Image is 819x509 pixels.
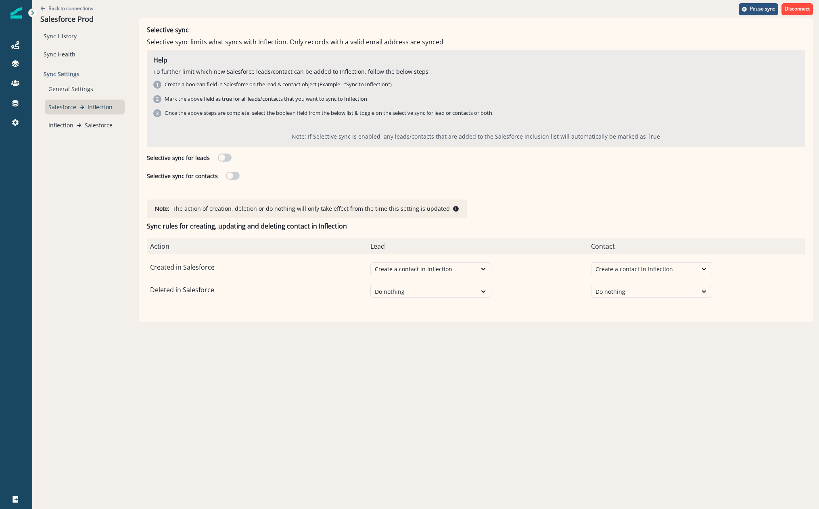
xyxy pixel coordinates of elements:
[88,103,113,111] p: Inflection
[150,262,359,275] p: Created in Salesforce
[165,109,492,117] p: Once the above steps are complete, select the boolean field from the below list & toggle on the s...
[153,109,161,117] div: 3
[739,3,778,15] button: Pause sync
[153,67,798,76] p: To further limit which new Salesforce leads/contact can be added to Inflection, follow the below ...
[153,95,161,103] div: 2
[40,66,125,81] p: Sync Settings
[591,241,615,251] p: Contact
[48,121,73,129] p: Inflection
[147,26,805,34] h2: Selective sync
[150,241,361,251] p: Action
[785,6,810,12] p: Disconnect
[147,154,210,162] p: Selective sync for leads
[595,265,693,273] div: Create a contact in Inflection
[10,7,22,19] img: Inflection
[150,285,359,311] p: Deleted in Salesforce
[48,5,93,12] p: Back to connections
[750,6,775,12] p: Pause sync
[85,121,113,129] p: Salesforce
[781,3,813,15] button: Disconnect
[147,172,218,180] p: Selective sync for contacts
[40,47,125,62] div: Sync Health
[370,241,385,251] p: Lead
[40,29,125,44] div: Sync History
[292,132,660,141] p: Note: If Selective sync is enabled, any leads/contacts that are added to the Salesforce inclusion...
[40,5,93,12] button: Go back
[153,56,798,64] h2: Help
[595,287,693,296] div: Do nothing
[375,265,472,273] div: Create a contact in Inflection
[375,287,472,296] div: Do nothing
[48,103,76,111] p: Salesforce
[45,81,125,96] div: General Settings
[165,81,392,89] p: Create a boolean field in Salesforce on the lead & contact object (Example - "Sync to Inflection")
[155,204,169,213] p: Note:
[147,37,805,47] p: Selective sync limits what syncs with Inflection. Only records with a valid email address are synced
[173,204,450,213] p: The action of creation, deletion or do nothing will only take effect from the time this setting i...
[147,222,805,230] h2: Sync rules for creating, updating and deleting contact in Inflection
[153,81,161,89] div: 1
[40,15,125,24] p: Salesforce Prod
[165,95,367,103] p: Mark the above field as true for all leads/contacts that you want to sync to Inflection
